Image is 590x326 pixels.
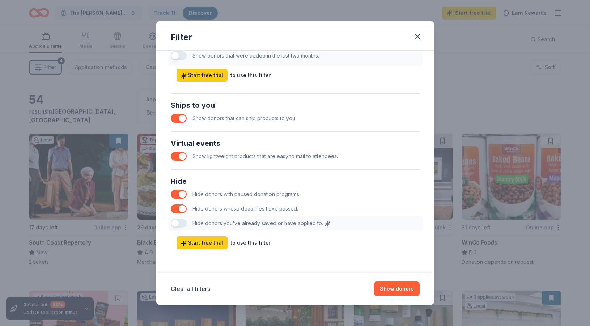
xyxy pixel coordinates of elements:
span: Hide donors whose deadlines have passed. [192,206,298,212]
button: Show donors [374,281,420,296]
a: Start free trial [177,236,228,249]
div: Filter [171,31,192,43]
div: Virtual events [171,137,420,149]
span: Show lightweight products that are easy to mail to attendees. [192,153,338,159]
div: to use this filter. [230,238,272,247]
div: to use this filter. [230,71,272,80]
a: Start free trial [177,69,228,82]
span: Start free trial [181,71,223,80]
button: Clear all filters [171,284,210,293]
span: Hide donors with paused donation programs. [192,191,300,197]
div: Ships to you [171,100,420,111]
div: Hide [171,175,420,187]
span: Show donors that can ship products to you. [192,115,296,121]
span: Start free trial [181,238,223,247]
